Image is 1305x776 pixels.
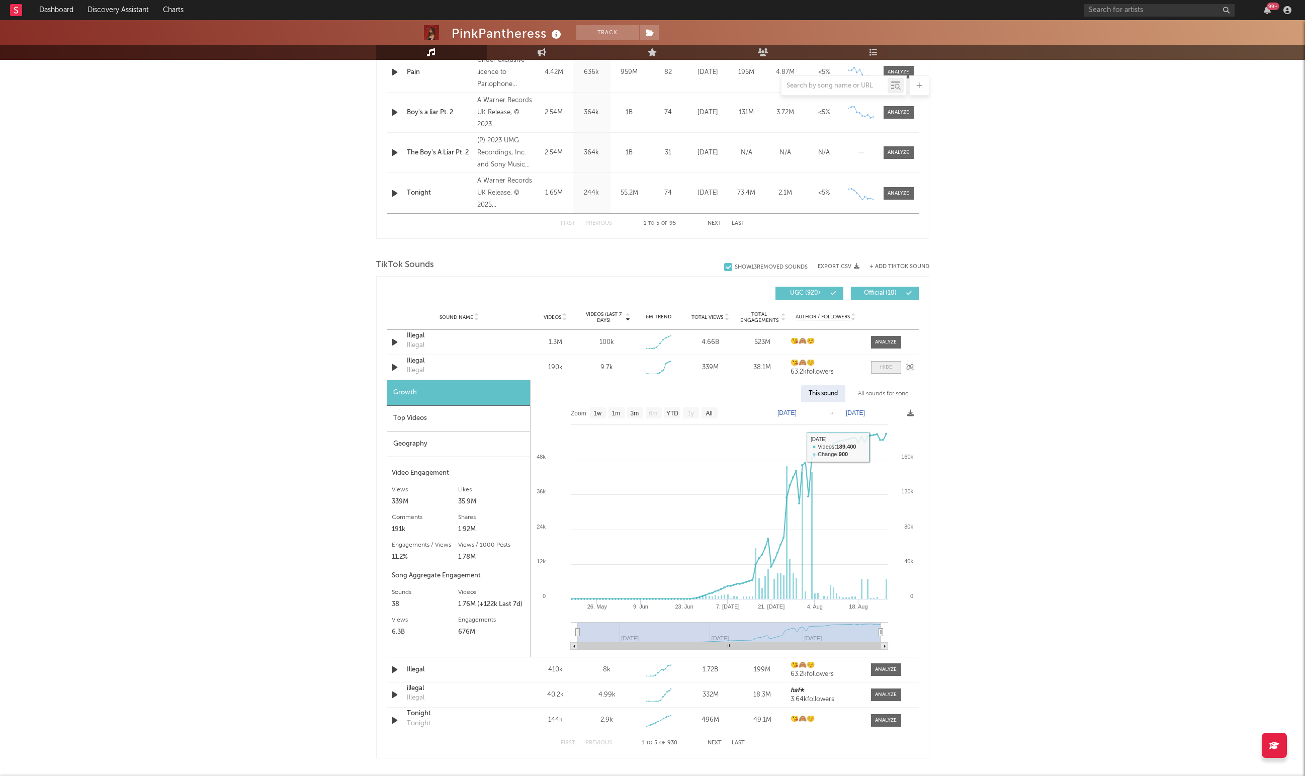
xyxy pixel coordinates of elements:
div: Videos [458,586,525,598]
div: Under exclusive licence to Parlophone Records Limited, © 2021 PinkPantheress [477,54,532,91]
button: Last [732,740,745,746]
button: Previous [585,740,612,746]
div: 40.2k [532,690,579,700]
div: 496M [687,715,734,725]
a: Illegal [407,331,512,341]
div: 1.65M [538,188,570,198]
text: 40k [904,558,913,564]
text: 0 [910,593,913,599]
div: Song Aggregate Engagement [392,570,525,582]
div: N/A [807,148,841,158]
div: 2.1M [768,188,802,198]
div: This sound [801,385,845,402]
input: Search by song name or URL [781,82,888,90]
div: 2.54M [538,108,570,118]
text: [DATE] [846,409,865,416]
strong: 😘🙈☺️ [791,360,815,366]
button: Previous [585,221,612,226]
div: 523M [739,337,786,348]
button: First [561,740,575,746]
a: Boy's a liar Pt. 2 [407,108,473,118]
div: <5% [807,67,841,77]
div: [DATE] [691,67,725,77]
div: 2.9k [600,715,613,725]
div: 144k [532,715,579,725]
strong: 𝙝𝙖𝙛★ [791,687,805,694]
text: 26. May [587,603,607,610]
span: Official ( 10 ) [857,290,904,296]
span: Videos [544,314,561,320]
div: Tonight [407,719,430,729]
div: 1B [613,148,646,158]
div: All sounds for song [850,385,916,402]
span: to [646,741,652,745]
div: Illegal [407,366,424,376]
div: Geography [387,432,530,457]
div: 4.42M [538,67,570,77]
text: 9. Jun [633,603,648,610]
text: 4. Aug [807,603,822,610]
div: Top Videos [387,406,530,432]
div: [DATE] [691,148,725,158]
text: 6m [649,410,657,417]
div: 31 [651,148,686,158]
div: <5% [807,188,841,198]
div: [DATE] [691,188,725,198]
a: illegal [407,683,512,694]
div: N/A [768,148,802,158]
div: 4.66B [687,337,734,348]
text: [DATE] [777,409,797,416]
a: Illegal [407,356,512,366]
a: Tonight [407,709,512,719]
span: UGC ( 920 ) [782,290,828,296]
div: Show 13 Removed Sounds [735,264,808,271]
text: 18. Aug [849,603,867,610]
button: + Add TikTok Sound [859,264,929,270]
div: Shares [458,511,525,524]
div: <5% [807,108,841,118]
div: Pain [407,67,473,77]
div: 18.3M [739,690,786,700]
div: 73.4M [730,188,763,198]
div: 63.2k followers [791,671,860,678]
div: 244k [575,188,608,198]
button: Next [708,221,722,226]
div: 1.3M [532,337,579,348]
div: 8k [603,665,611,675]
button: First [561,221,575,226]
strong: 😘🙈☺️ [791,716,815,722]
div: N/A [730,148,763,158]
text: 1y [687,410,694,417]
div: 3.72M [768,108,802,118]
div: Video Engagement [392,467,525,479]
a: Tonight [407,188,473,198]
span: Sound Name [440,314,473,320]
div: 49.1M [739,715,786,725]
div: A Warner Records UK Release, © 2025 PinkPantheress [477,175,532,211]
div: Engagements [458,614,525,626]
a: 😘🙈☺️ [791,662,860,669]
div: The Boy's A Liar Pt. 2 [407,148,473,158]
a: 😘🙈☺️ [791,716,860,723]
text: 23. Jun [675,603,693,610]
div: 6M Trend [635,313,682,321]
span: Total Engagements [739,311,779,323]
div: Views [392,614,459,626]
div: 100k [599,337,614,348]
div: 339M [687,363,734,373]
div: 1B [613,108,646,118]
div: 636k [575,67,608,77]
text: 0 [542,593,545,599]
span: Total Views [691,314,723,320]
div: [DATE] [691,108,725,118]
div: 4.99k [598,690,616,700]
div: 35.9M [458,496,525,508]
strong: 😘🙈☺️ [791,338,815,344]
text: 3m [630,410,639,417]
div: 1.78M [458,551,525,563]
text: 1m [612,410,620,417]
text: 80k [904,524,913,530]
div: 364k [575,148,608,158]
